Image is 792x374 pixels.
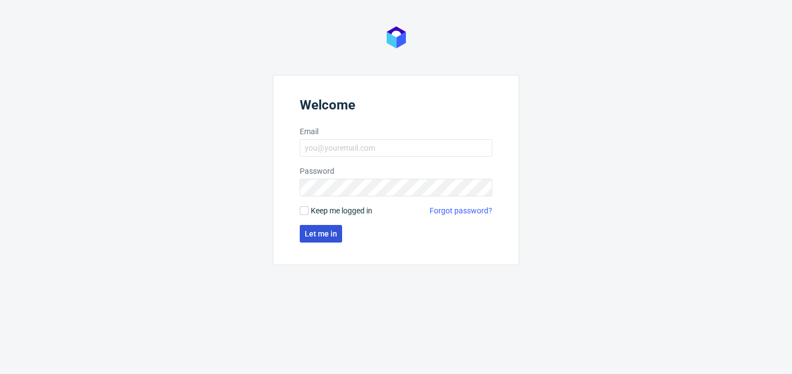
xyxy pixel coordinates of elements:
label: Password [300,166,492,177]
a: Forgot password? [430,205,492,216]
header: Welcome [300,97,492,117]
button: Let me in [300,225,342,243]
input: you@youremail.com [300,139,492,157]
label: Email [300,126,492,137]
span: Let me in [305,230,337,238]
span: Keep me logged in [311,205,372,216]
